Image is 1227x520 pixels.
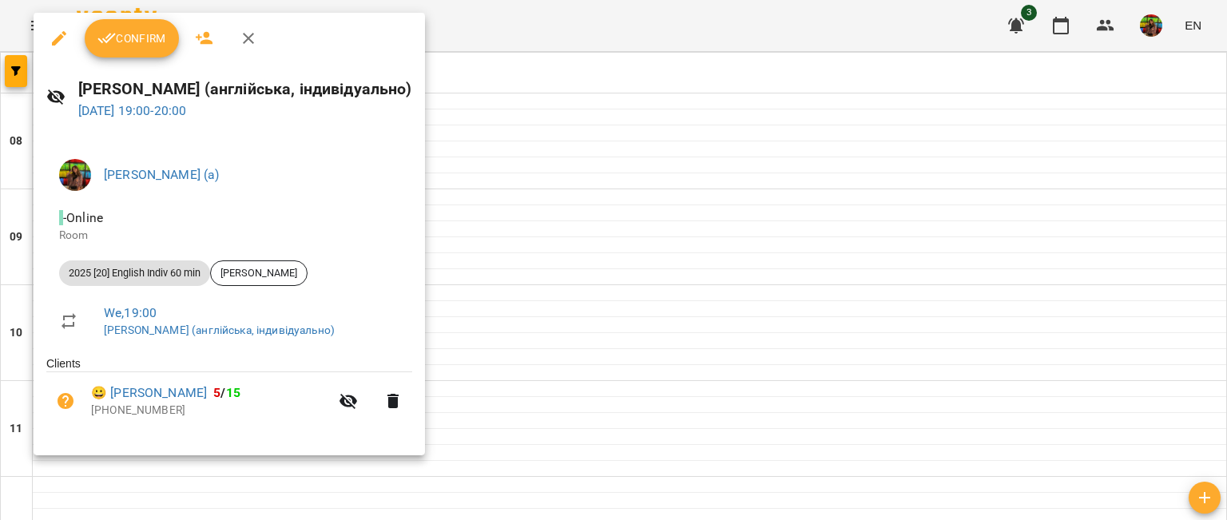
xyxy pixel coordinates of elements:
[91,403,329,419] p: [PHONE_NUMBER]
[213,385,240,400] b: /
[46,355,412,435] ul: Clients
[59,159,91,191] img: cd6dea5684b38dbafd93534c365c1333.jpg
[104,167,220,182] a: [PERSON_NAME] (а)
[91,383,207,403] a: 😀 [PERSON_NAME]
[104,305,157,320] a: We , 19:00
[85,19,179,58] button: Confirm
[59,210,106,225] span: - Online
[46,382,85,420] button: Unpaid. Bill the attendance?
[97,29,166,48] span: Confirm
[211,266,307,280] span: [PERSON_NAME]
[78,103,187,118] a: [DATE] 19:00-20:00
[104,324,335,336] a: [PERSON_NAME] (англійська, індивідуально)
[226,385,240,400] span: 15
[210,260,308,286] div: [PERSON_NAME]
[78,77,412,101] h6: [PERSON_NAME] (англійська, індивідуально)
[213,385,220,400] span: 5
[59,228,399,244] p: Room
[59,266,210,280] span: 2025 [20] English Indiv 60 min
